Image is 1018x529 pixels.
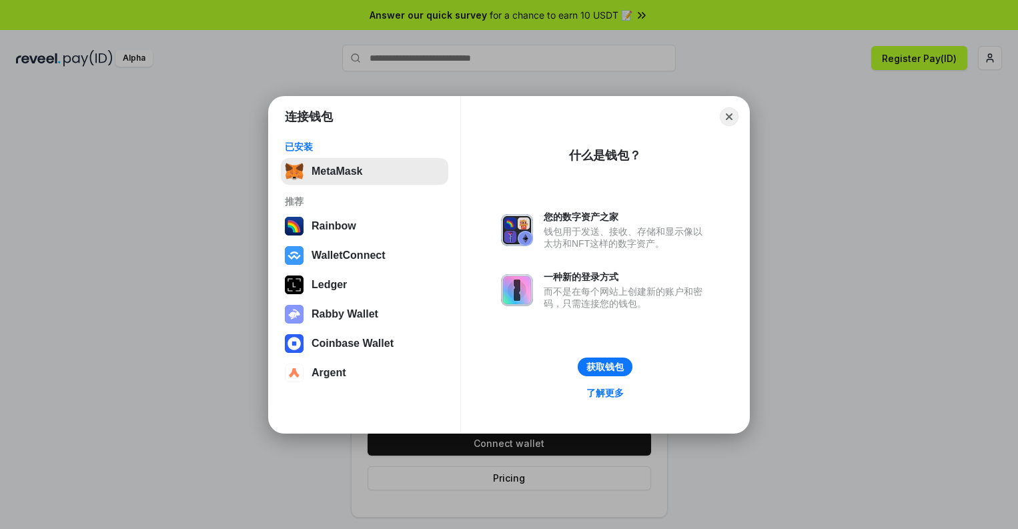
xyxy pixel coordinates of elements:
button: Ledger [281,272,448,298]
a: 了解更多 [578,384,632,402]
h1: 连接钱包 [285,109,333,125]
div: 一种新的登录方式 [544,271,709,283]
div: 什么是钱包？ [569,147,641,163]
div: Coinbase Wallet [312,338,394,350]
div: Rainbow [312,220,356,232]
div: Argent [312,367,346,379]
button: Argent [281,360,448,386]
button: Rabby Wallet [281,301,448,328]
div: 而不是在每个网站上创建新的账户和密码，只需连接您的钱包。 [544,286,709,310]
img: svg+xml,%3Csvg%20width%3D%2228%22%20height%3D%2228%22%20viewBox%3D%220%200%2028%2028%22%20fill%3D... [285,364,304,382]
div: WalletConnect [312,249,386,261]
div: 了解更多 [586,387,624,399]
img: svg+xml,%3Csvg%20xmlns%3D%22http%3A%2F%2Fwww.w3.org%2F2000%2Fsvg%22%20fill%3D%22none%22%20viewBox... [285,305,304,324]
button: WalletConnect [281,242,448,269]
div: Ledger [312,279,347,291]
button: Rainbow [281,213,448,239]
button: Close [720,107,738,126]
img: svg+xml,%3Csvg%20width%3D%2228%22%20height%3D%2228%22%20viewBox%3D%220%200%2028%2028%22%20fill%3D... [285,334,304,353]
div: 推荐 [285,195,444,207]
img: svg+xml,%3Csvg%20xmlns%3D%22http%3A%2F%2Fwww.w3.org%2F2000%2Fsvg%22%20fill%3D%22none%22%20viewBox... [501,214,533,246]
div: 钱包用于发送、接收、存储和显示像以太坊和NFT这样的数字资产。 [544,225,709,249]
button: MetaMask [281,158,448,185]
button: 获取钱包 [578,358,632,376]
div: MetaMask [312,165,362,177]
button: Coinbase Wallet [281,330,448,357]
img: svg+xml,%3Csvg%20xmlns%3D%22http%3A%2F%2Fwww.w3.org%2F2000%2Fsvg%22%20fill%3D%22none%22%20viewBox... [501,274,533,306]
img: svg+xml,%3Csvg%20width%3D%2228%22%20height%3D%2228%22%20viewBox%3D%220%200%2028%2028%22%20fill%3D... [285,246,304,265]
div: Rabby Wallet [312,308,378,320]
div: 获取钱包 [586,361,624,373]
img: svg+xml,%3Csvg%20fill%3D%22none%22%20height%3D%2233%22%20viewBox%3D%220%200%2035%2033%22%20width%... [285,162,304,181]
img: svg+xml,%3Csvg%20width%3D%22120%22%20height%3D%22120%22%20viewBox%3D%220%200%20120%20120%22%20fil... [285,217,304,235]
div: 已安装 [285,141,444,153]
div: 您的数字资产之家 [544,211,709,223]
img: svg+xml,%3Csvg%20xmlns%3D%22http%3A%2F%2Fwww.w3.org%2F2000%2Fsvg%22%20width%3D%2228%22%20height%3... [285,276,304,294]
